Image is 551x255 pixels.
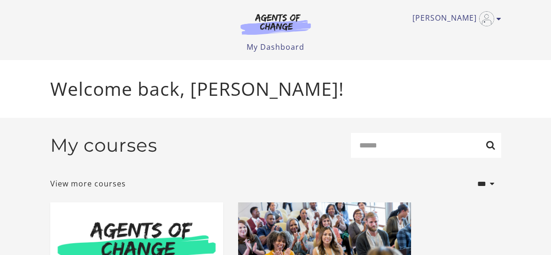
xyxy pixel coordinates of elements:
a: Toggle menu [412,11,497,26]
p: Welcome back, [PERSON_NAME]! [50,75,501,103]
a: View more courses [50,178,126,189]
a: My Dashboard [247,42,304,52]
img: Agents of Change Logo [231,13,321,35]
h2: My courses [50,134,157,156]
